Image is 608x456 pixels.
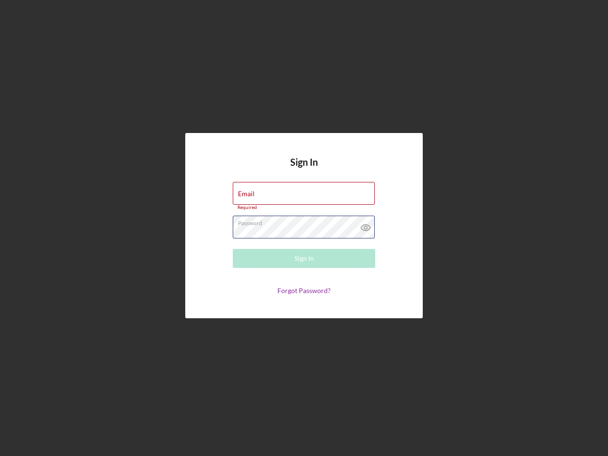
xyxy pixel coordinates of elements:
a: Forgot Password? [277,286,331,294]
h4: Sign In [290,157,318,182]
button: Sign In [233,249,375,268]
div: Sign In [294,249,314,268]
div: Required [233,205,375,210]
label: Password [238,216,375,227]
label: Email [238,190,255,198]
